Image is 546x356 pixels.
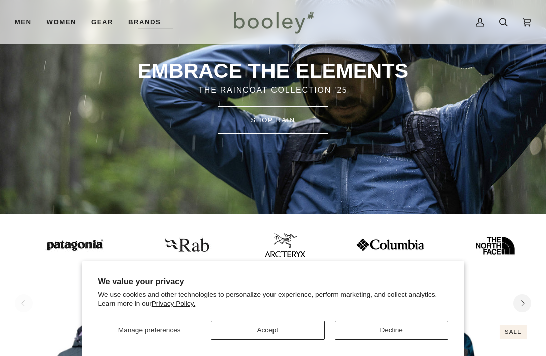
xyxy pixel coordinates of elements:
[229,8,317,37] img: Booley
[513,294,531,312] button: Next
[335,321,448,340] button: Decline
[218,106,328,134] a: SHOP rain
[107,84,439,96] p: THE RAINCOAT COLLECTION '25
[15,17,32,27] span: Men
[500,325,527,339] div: Sale
[128,17,161,27] span: Brands
[98,290,448,308] p: We use cookies and other technologies to personalize your experience, perform marketing, and coll...
[118,326,181,334] span: Manage preferences
[107,58,439,84] p: EMBRACE THE ELEMENTS
[152,300,195,307] a: Privacy Policy.
[98,321,201,340] button: Manage preferences
[98,277,448,286] h2: We value your privacy
[211,321,325,340] button: Accept
[91,17,113,27] span: Gear
[47,17,76,27] span: Women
